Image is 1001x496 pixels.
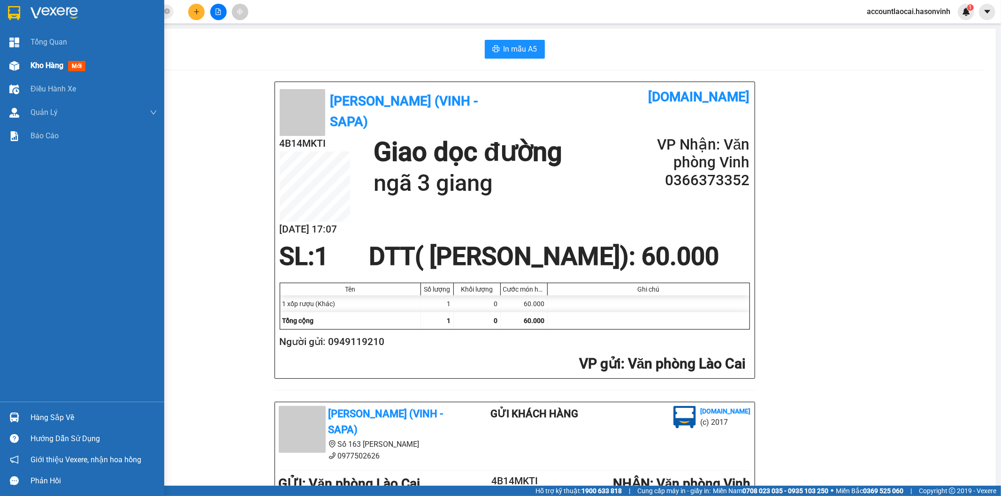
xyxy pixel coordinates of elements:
[550,286,747,293] div: Ghi chú
[8,6,20,20] img: logo-vxr
[232,4,248,20] button: aim
[31,454,141,466] span: Giới thiệu Vexere, nhận hoa hồng
[629,486,630,496] span: |
[31,83,76,95] span: Điều hành xe
[637,172,749,189] h2: 0366373352
[369,242,719,271] span: DTT( [PERSON_NAME]) : 60.000
[967,4,974,11] sup: 1
[713,486,828,496] span: Miền Nam
[859,6,958,17] span: accountlaocai.hasonvinh
[31,474,157,488] div: Phản hồi
[673,406,696,428] img: logo.jpg
[503,286,545,293] div: Cước món hàng
[613,476,751,491] b: NHẬN : Văn phòng Vinh
[279,476,420,491] b: GỬI : Văn phòng Lào Cai
[280,222,350,237] h2: [DATE] 17:07
[649,89,750,105] b: [DOMAIN_NAME]
[280,136,350,151] h2: 4B14MKTI
[10,434,19,443] span: question-circle
[581,487,622,495] strong: 1900 633 818
[31,61,63,70] span: Kho hàng
[485,40,545,59] button: printerIn mẫu A5
[279,450,453,462] li: 0977502626
[524,317,545,324] span: 60.000
[31,130,59,142] span: Báo cáo
[490,408,578,420] b: Gửi khách hàng
[329,440,336,448] span: environment
[969,4,972,11] span: 1
[210,4,227,20] button: file-add
[504,43,537,55] span: In mẫu A5
[9,38,19,47] img: dashboard-icon
[579,355,621,372] span: VP gửi
[979,4,995,20] button: caret-down
[31,36,67,48] span: Tổng Quan
[9,108,19,118] img: warehouse-icon
[962,8,970,16] img: icon-new-feature
[637,136,749,172] h2: VP Nhận: Văn phòng Vinh
[447,317,451,324] span: 1
[456,286,498,293] div: Khối lượng
[31,411,157,425] div: Hàng sắp về
[910,486,912,496] span: |
[9,84,19,94] img: warehouse-icon
[283,317,314,324] span: Tổng cộng
[279,438,453,450] li: Số 163 [PERSON_NAME]
[535,486,622,496] span: Hỗ trợ kỹ thuật:
[280,354,746,374] h2: : Văn phòng Lào Cai
[949,488,955,494] span: copyright
[283,286,418,293] div: Tên
[280,295,421,312] div: 1 xốp rượu (Khác)
[831,489,833,493] span: ⚪️
[164,8,170,14] span: close-circle
[701,416,751,428] li: (c) 2017
[150,109,157,116] span: down
[501,295,548,312] div: 60.000
[423,286,451,293] div: Số lượng
[374,168,562,198] h1: ngã 3 giang
[421,295,454,312] div: 1
[31,106,58,118] span: Quản Lý
[863,487,903,495] strong: 0369 525 060
[983,8,992,16] span: caret-down
[475,473,554,489] h2: 4B14MKTI
[9,131,19,141] img: solution-icon
[237,8,243,15] span: aim
[836,486,903,496] span: Miền Bắc
[280,334,746,350] h2: Người gửi: 0949119210
[68,61,85,71] span: mới
[215,8,222,15] span: file-add
[10,455,19,464] span: notification
[454,295,501,312] div: 0
[329,452,336,459] span: phone
[494,317,498,324] span: 0
[164,8,170,16] span: close-circle
[280,242,315,271] span: SL:
[742,487,828,495] strong: 0708 023 035 - 0935 103 250
[374,136,562,168] h1: Giao dọc đường
[188,4,205,20] button: plus
[31,432,157,446] div: Hướng dẫn sử dụng
[193,8,200,15] span: plus
[9,61,19,71] img: warehouse-icon
[330,93,478,129] b: [PERSON_NAME] (Vinh - Sapa)
[701,407,751,415] b: [DOMAIN_NAME]
[9,413,19,422] img: warehouse-icon
[329,408,443,436] b: [PERSON_NAME] (Vinh - Sapa)
[637,486,711,496] span: Cung cấp máy in - giấy in:
[10,476,19,485] span: message
[492,45,500,54] span: printer
[315,242,329,271] span: 1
